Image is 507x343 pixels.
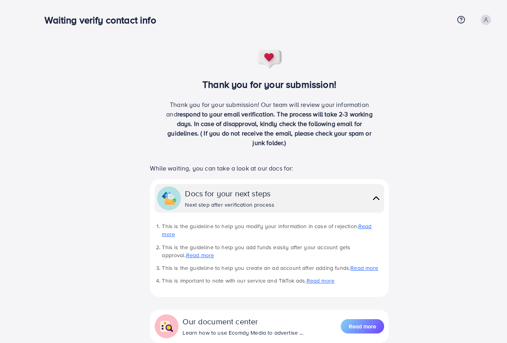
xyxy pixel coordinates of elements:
p: Thank you for your submission! Our team will review your information and [163,100,376,147]
li: This is the guideline to help you modify your information in case of rejection. [162,222,384,238]
li: This is the guideline to help you add funds easily after your account gets approval. [162,243,384,260]
li: This is important to note with our service and TikTok ads. [162,277,384,285]
a: Read more [350,264,378,272]
img: collapse [371,192,382,204]
img: collapse [159,319,174,333]
span: respond to your email verification. The process will take 2-3 working days. In case of disapprova... [167,110,373,147]
a: Read more [186,251,214,259]
img: success [256,49,283,69]
h3: Thank you for your submission! [137,79,402,90]
div: Learn how to use Ecomdy Media to advertise ... [183,329,303,337]
span: Read more [349,322,376,330]
a: Read more [162,222,371,238]
h3: Waiting verify contact info [45,14,162,26]
img: collapse [162,191,176,205]
div: Next step after verification process [185,201,274,209]
div: Docs for your next steps [185,188,274,199]
a: Read more [307,277,334,285]
p: While waiting, you can take a look at our docs for: [150,163,389,173]
a: Read more [341,318,384,334]
li: This is the guideline to help you create an ad account after adding funds. [162,264,384,272]
button: Read more [341,319,384,333]
div: Our document center [183,316,303,327]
